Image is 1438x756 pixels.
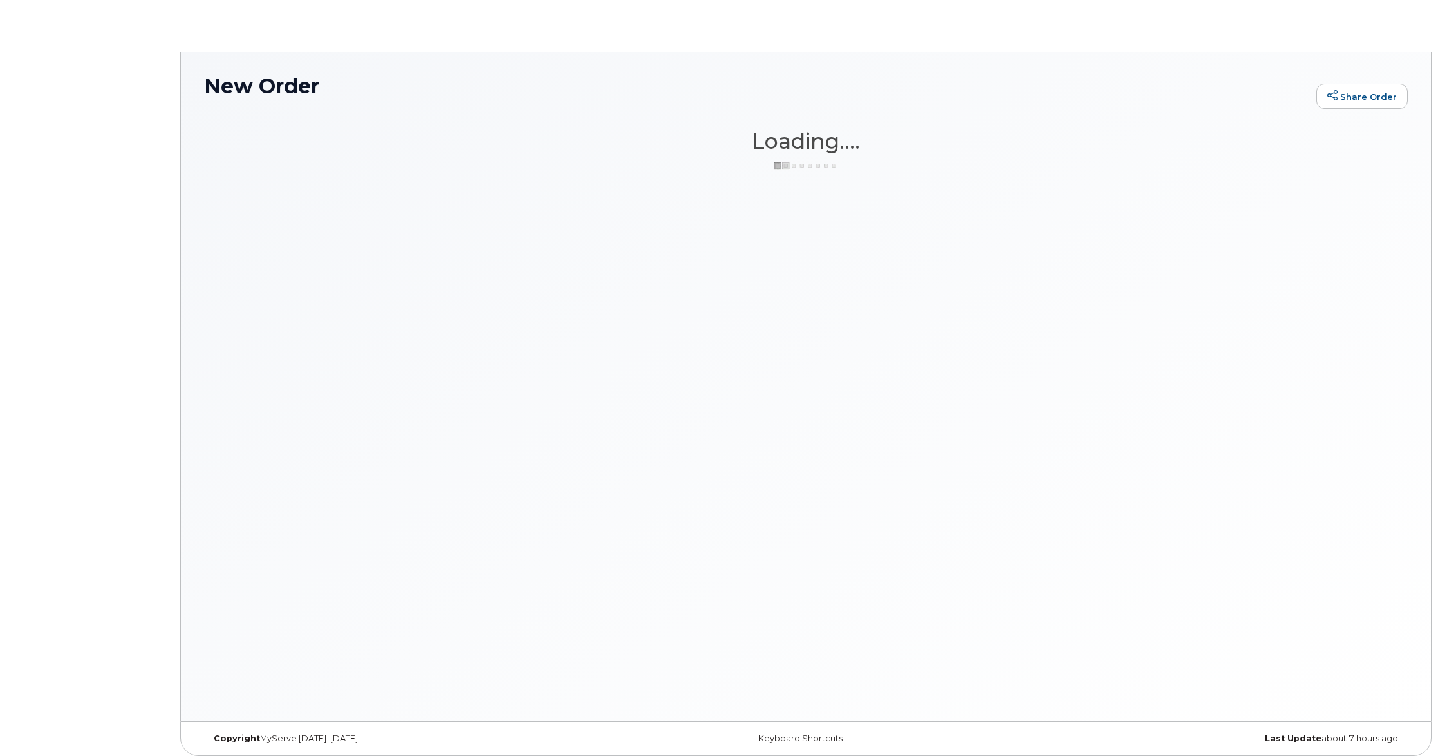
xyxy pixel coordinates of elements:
a: Keyboard Shortcuts [758,733,843,743]
a: Share Order [1316,84,1408,109]
div: MyServe [DATE]–[DATE] [204,733,605,744]
strong: Copyright [214,733,260,743]
h1: Loading.... [204,129,1408,153]
strong: Last Update [1265,733,1321,743]
h1: New Order [204,75,1310,97]
img: ajax-loader-3a6953c30dc77f0bf724df975f13086db4f4c1262e45940f03d1251963f1bf2e.gif [774,161,838,171]
div: about 7 hours ago [1007,733,1408,744]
